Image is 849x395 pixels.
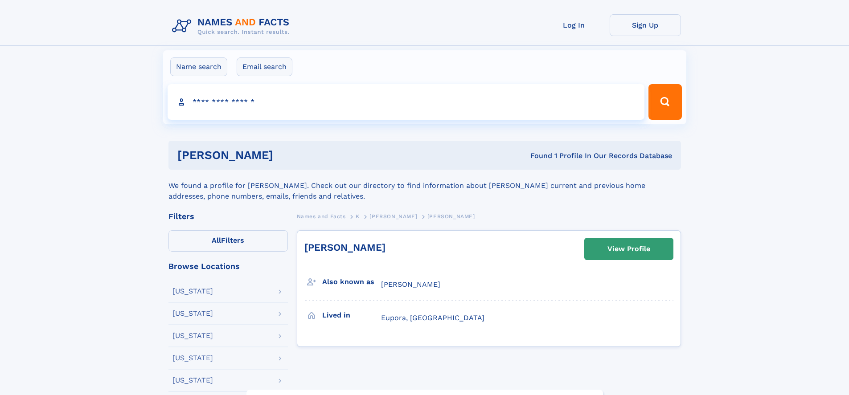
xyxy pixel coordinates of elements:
h3: Also known as [322,274,381,289]
div: [US_STATE] [172,332,213,339]
span: K [356,213,360,220]
span: [PERSON_NAME] [427,213,475,220]
a: View Profile [585,238,673,260]
span: [PERSON_NAME] [381,280,440,289]
span: All [212,236,221,244]
div: We found a profile for [PERSON_NAME]. Check out our directory to find information about [PERSON_N... [168,170,681,202]
label: Email search [237,57,292,76]
a: K [356,211,360,222]
div: [US_STATE] [172,377,213,384]
a: Names and Facts [297,211,346,222]
h3: Lived in [322,308,381,323]
a: [PERSON_NAME] [304,242,386,253]
div: Filters [168,212,288,220]
div: View Profile [607,239,650,259]
div: [US_STATE] [172,310,213,317]
div: [US_STATE] [172,354,213,362]
span: [PERSON_NAME] [369,213,417,220]
a: [PERSON_NAME] [369,211,417,222]
div: Browse Locations [168,262,288,270]
label: Name search [170,57,227,76]
img: Logo Names and Facts [168,14,297,38]
h1: [PERSON_NAME] [177,150,402,161]
label: Filters [168,230,288,252]
input: search input [168,84,645,120]
a: Log In [538,14,610,36]
div: Found 1 Profile In Our Records Database [402,151,672,161]
div: [US_STATE] [172,288,213,295]
span: Eupora, [GEOGRAPHIC_DATA] [381,314,484,322]
button: Search Button [648,84,681,120]
a: Sign Up [610,14,681,36]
